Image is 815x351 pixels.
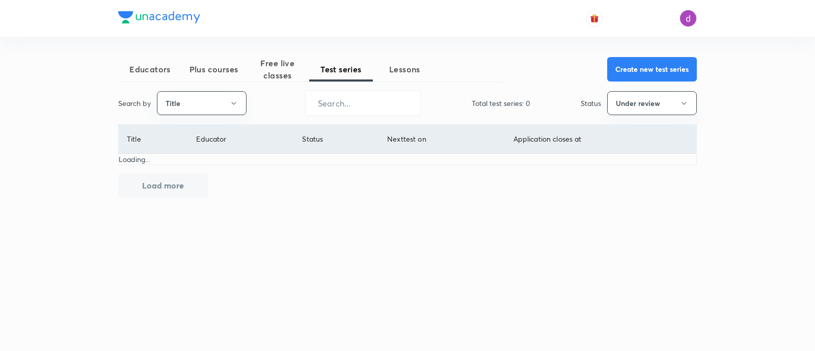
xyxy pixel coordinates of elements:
[119,154,696,165] p: Loading...
[294,125,379,154] th: Status
[188,125,294,154] th: Educator
[607,91,697,115] button: Under review
[118,63,182,75] span: Educators
[581,98,601,109] p: Status
[306,90,421,116] input: Search...
[157,91,247,115] button: Title
[309,63,373,75] span: Test series
[118,11,200,26] a: Company Logo
[590,14,599,23] img: avatar
[607,57,697,82] button: Create new test series
[118,11,200,23] img: Company Logo
[118,173,208,198] button: Load more
[472,98,530,109] p: Total test series: 0
[379,125,505,154] th: Next test on
[118,98,151,109] p: Search by
[586,10,603,26] button: avatar
[373,63,437,75] span: Lessons
[246,57,309,82] span: Free live classes
[119,125,188,154] th: Title
[505,125,696,154] th: Application closes at
[182,63,246,75] span: Plus courses
[680,10,697,27] img: Divyarani choppa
